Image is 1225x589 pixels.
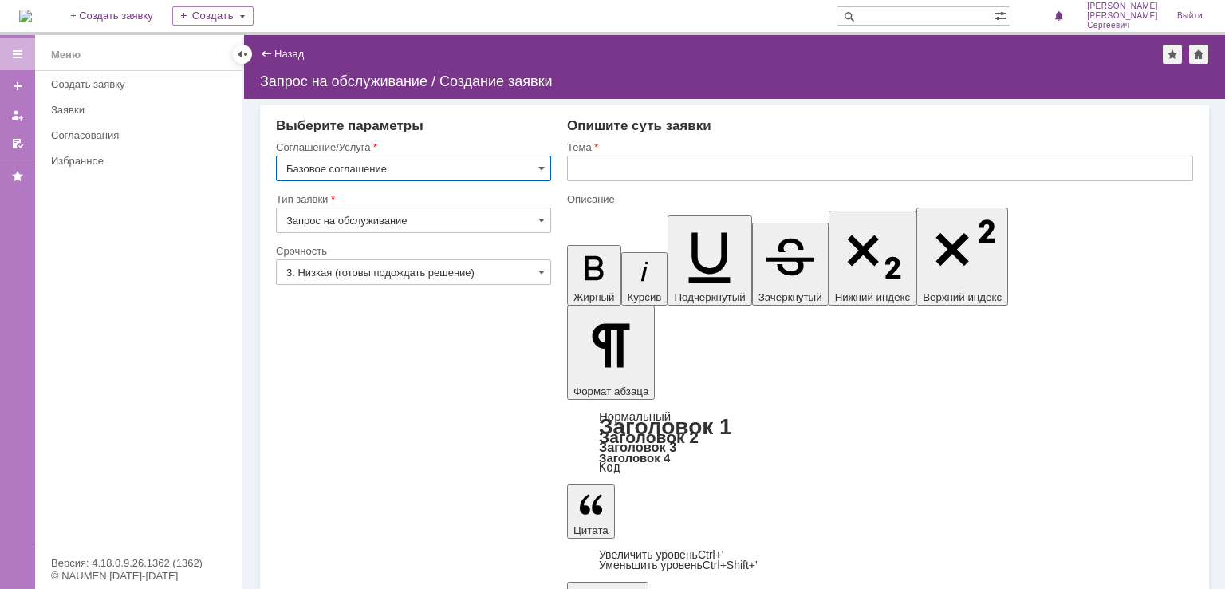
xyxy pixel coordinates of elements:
span: Опишите суть заявки [567,118,711,133]
div: Запрос на обслуживание / Создание заявки [260,73,1209,89]
div: © NAUMEN [DATE]-[DATE] [51,571,226,581]
a: Мои согласования [5,131,30,156]
a: Нормальный [599,409,671,423]
img: logo [19,10,32,22]
div: Тип заявки [276,194,548,204]
a: Заявки [45,97,239,122]
div: Добавить в избранное [1163,45,1182,64]
span: Подчеркнутый [674,291,745,303]
div: Описание [567,194,1190,204]
div: Избранное [51,155,215,167]
a: Назад [274,48,304,60]
div: Срочность [276,246,548,256]
div: Создать заявку [51,78,233,90]
div: Сделать домашней страницей [1189,45,1208,64]
span: Жирный [573,291,615,303]
a: Код [599,461,620,475]
span: [PERSON_NAME] [1087,11,1158,21]
a: Заголовок 2 [599,428,699,446]
a: Заголовок 4 [599,451,670,464]
a: Decrease [599,559,758,571]
a: Мои заявки [5,102,30,128]
span: Сергеевич [1087,21,1158,30]
div: Версия: 4.18.0.9.26.1362 (1362) [51,558,226,568]
span: Верхний индекс [923,291,1002,303]
div: Цитата [567,550,1193,571]
a: Создать заявку [5,73,30,99]
button: Нижний индекс [829,211,917,306]
span: Ctrl+' [698,548,724,561]
span: Выберите параметры [276,118,423,133]
div: Формат абзаца [567,411,1193,473]
div: Согласования [51,129,233,141]
a: Increase [599,548,724,561]
button: Зачеркнутый [752,223,829,306]
button: Формат абзаца [567,306,655,400]
button: Жирный [567,245,621,306]
div: Тема [567,142,1190,152]
span: Цитата [573,524,609,536]
a: Согласования [45,123,239,148]
a: Перейти на домашнюю страницу [19,10,32,22]
button: Подчеркнутый [668,215,751,306]
span: Зачеркнутый [758,291,822,303]
span: Расширенный поиск [994,7,1010,22]
div: Создать [172,6,254,26]
a: Заголовок 1 [599,414,732,439]
div: Скрыть меню [233,45,252,64]
a: Создать заявку [45,72,239,97]
span: Ctrl+Shift+' [703,559,758,571]
div: Заявки [51,104,233,116]
span: Курсив [628,291,662,303]
span: [PERSON_NAME] [1087,2,1158,11]
span: Формат абзаца [573,385,648,397]
div: Соглашение/Услуга [276,142,548,152]
button: Верхний индекс [916,208,1008,306]
div: Меню [51,45,81,65]
button: Цитата [567,484,615,539]
button: Курсив [621,252,668,306]
a: Заголовок 3 [599,440,676,454]
span: Нижний индекс [835,291,911,303]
